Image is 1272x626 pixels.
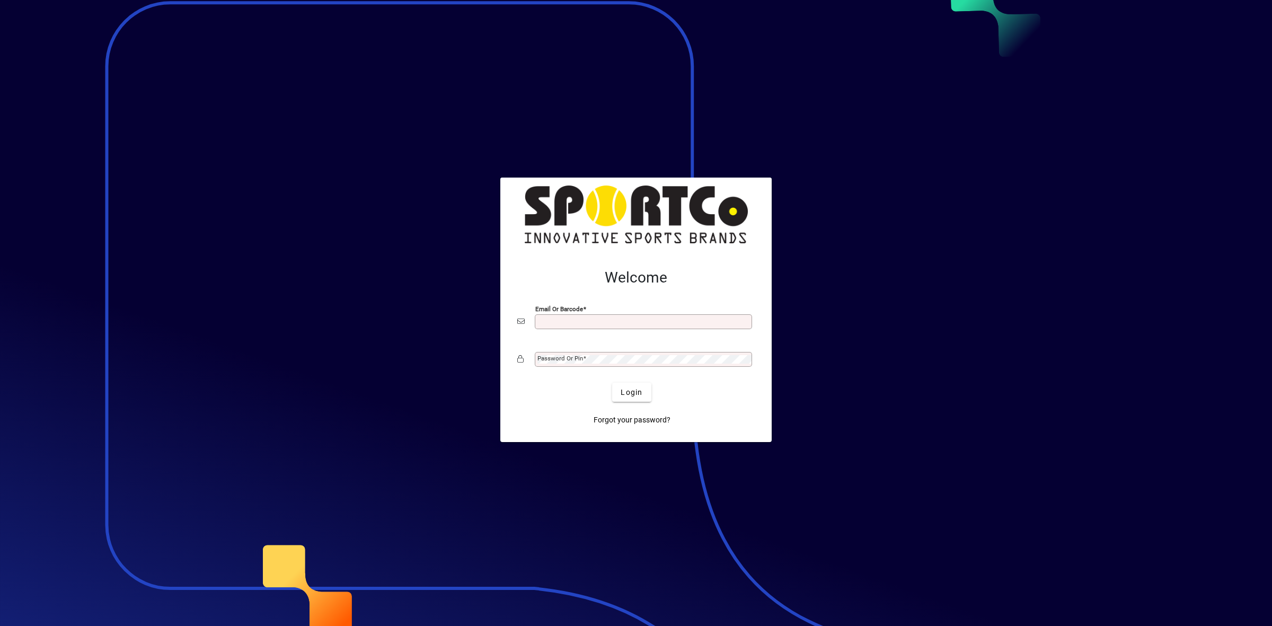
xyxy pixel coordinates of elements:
a: Forgot your password? [589,410,675,429]
h2: Welcome [517,269,755,287]
mat-label: Password or Pin [537,355,583,362]
span: Login [621,387,642,398]
button: Login [612,383,651,402]
span: Forgot your password? [594,415,670,426]
mat-label: Email or Barcode [535,305,583,313]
